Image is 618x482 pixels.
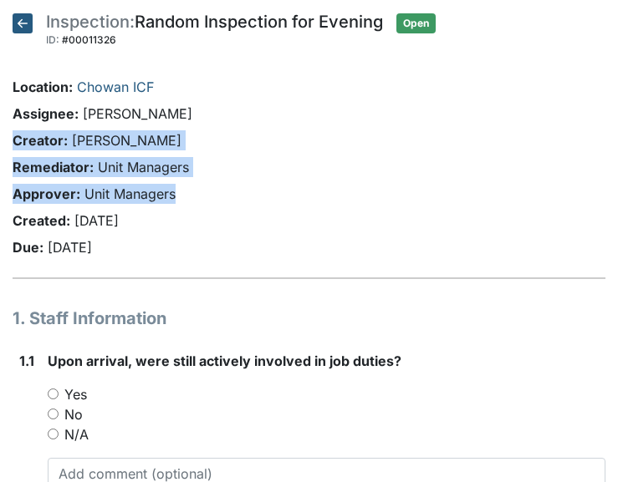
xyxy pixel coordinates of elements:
a: Chowan ICF [77,79,154,95]
strong: Created: [13,212,70,229]
strong: Assignee: [13,105,79,122]
span: Unit Managers [98,159,189,175]
strong: Location: [13,79,73,95]
strong: Creator: [13,132,68,149]
input: Yes [48,388,59,399]
span: [PERSON_NAME] [72,132,181,149]
span: Unit Managers [84,185,176,202]
h1: 1. Staff Information [13,306,605,331]
span: [DATE] [48,239,92,256]
strong: Approver: [13,185,80,202]
label: N/A [64,424,89,444]
input: N/A [48,429,59,439]
label: No [64,404,83,424]
span: [DATE] [74,212,119,229]
span: Open [396,13,436,33]
label: Yes [64,384,87,404]
span: ID: [46,33,59,46]
span: #00011326 [62,33,116,46]
span: [PERSON_NAME] [83,105,192,122]
div: Random Inspection for Evening [46,13,383,50]
input: No [48,408,59,419]
strong: Due: [13,239,43,256]
span: Inspection: [46,12,135,32]
strong: Remediator: [13,159,94,175]
span: Upon arrival, were still actively involved in job duties? [48,353,401,369]
label: 1.1 [19,351,34,371]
